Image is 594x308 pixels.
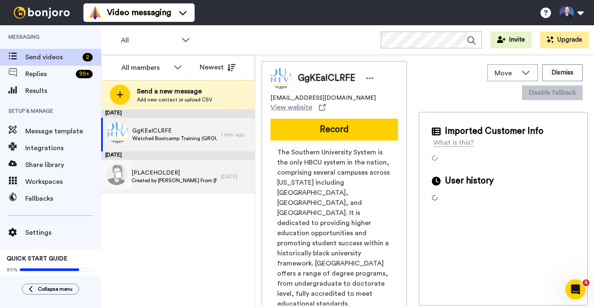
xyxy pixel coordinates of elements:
span: [PLACEHOLDER] [131,169,217,177]
span: Send a new message [137,86,212,96]
div: What is this? [433,138,474,148]
span: GgKEaICLRFE [132,127,217,135]
span: Results [25,86,101,96]
span: Created by [PERSON_NAME] From [PERSON_NAME][GEOGRAPHIC_DATA] [131,177,217,184]
span: Send videos [25,52,79,62]
img: Image of GgKEaICLRFE [270,68,292,89]
img: vm-color.svg [88,6,102,19]
span: Send yourself a test [7,275,94,281]
span: Video messaging [107,7,171,19]
div: [DATE] [221,173,251,180]
button: Disable fallback [522,85,583,100]
div: All members [121,63,169,73]
span: Fallbacks [25,194,101,204]
span: Move [495,68,517,78]
button: Invite [490,32,532,48]
span: GgKEaICLRFE [298,72,355,85]
div: 99 + [76,70,93,78]
span: [EMAIL_ADDRESS][DOMAIN_NAME] [270,94,376,102]
a: View website [270,102,326,112]
span: User history [445,175,494,187]
div: 1 min. ago [221,131,251,138]
button: Record [270,119,398,141]
img: bj-logo-header-white.svg [10,7,73,19]
iframe: Intercom live chat [565,279,586,300]
span: 80% [7,266,18,273]
span: View website [270,102,312,112]
div: 2 [83,53,93,61]
span: QUICK START GUIDE [7,256,67,262]
span: Add new contact or upload CSV [137,96,212,103]
button: Upgrade [540,32,589,48]
span: All [121,35,177,45]
span: Settings [25,228,101,238]
span: Imported Customer Info [445,125,543,138]
button: Newest [193,59,242,76]
span: Watched Bootcamp Training (GROUP A) [132,135,217,142]
div: [DATE] [101,151,255,160]
button: Dismiss [542,64,583,81]
img: 83d145ea-5566-40c6-868b-7d673ae10dce.png [107,122,128,143]
span: Workspaces [25,177,101,187]
div: [DATE] [101,109,255,118]
span: Message template [25,126,101,136]
span: Replies [25,69,72,79]
span: Collapse menu [38,286,72,292]
button: Collapse menu [22,284,79,295]
span: 5 [583,279,589,286]
span: Integrations [25,143,101,153]
span: Share library [25,160,101,170]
